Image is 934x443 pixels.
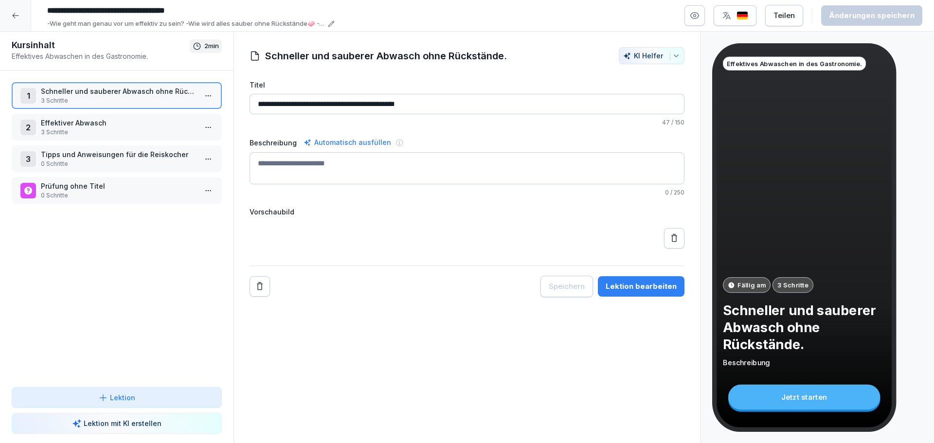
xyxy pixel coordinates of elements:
[204,41,219,51] p: 2 min
[12,413,222,434] button: Lektion mit KI erstellen
[47,19,325,29] p: -Wie geht man genau vor um effektiv zu sein? -Wie wird alles sauber ohne Rückstände🧼 -Was gibt es...
[12,114,222,141] div: 2Effektiver Abwasch3 Schritte
[110,392,135,403] p: Lektion
[606,316,677,327] div: Lektion bearbeiten
[665,189,669,196] span: 0
[723,301,885,352] p: Schneller und sauberer Abwasch ohne Rückstände.
[250,188,684,197] p: / 250
[250,80,684,90] label: Titel
[265,49,507,63] h1: Schneller und sauberer Abwasch ohne Rückstände.
[549,316,585,327] div: Speichern
[619,47,684,64] button: KI Helfer
[12,39,190,51] h1: Kursinhalt
[540,311,593,332] button: Speichern
[41,96,197,105] p: 3 Schritte
[773,10,795,21] div: Teilen
[250,118,684,127] p: / 150
[84,418,162,428] p: Lektion mit KI erstellen
[821,5,922,26] button: Änderungen speichern
[41,149,197,159] p: Tipps und Anweisungen für die Reiskocher
[662,119,670,126] span: 47
[623,52,680,60] div: KI Helfer
[12,177,222,204] div: Prüfung ohne Titel0 Schritte
[302,137,393,148] div: Automatisch ausfüllen
[250,207,684,217] label: Vorschaubild
[250,221,288,291] img: bszclq8dlf2xdezqrmvxoo75.png
[12,145,222,172] div: 3Tipps und Anweisungen für die Reiskocher0 Schritte
[20,120,36,135] div: 2
[20,151,36,167] div: 3
[41,159,197,168] p: 0 Schritte
[250,311,270,332] button: Remove
[20,88,36,104] div: 1
[250,138,297,148] label: Beschreibung
[41,86,197,96] p: Schneller und sauberer Abwasch ohne Rückstände.
[41,118,197,128] p: Effektiver Abwasch
[12,51,190,61] p: Effektives Abwaschen in des Gastronomie.
[598,311,684,332] button: Lektion bearbeiten
[41,191,197,200] p: 0 Schritte
[829,10,915,21] div: Änderungen speichern
[765,5,803,26] button: Teilen
[723,358,885,368] p: Beschreibung
[41,128,197,137] p: 3 Schritte
[777,280,808,289] p: 3 Schritte
[727,59,862,68] p: Effektives Abwaschen in des Gastronomie.
[728,385,880,409] div: Jetzt starten
[736,11,748,20] img: de.svg
[12,82,222,109] div: 1Schneller und sauberer Abwasch ohne Rückstände.3 Schritte
[12,387,222,408] button: Lektion
[737,280,766,289] p: Fällig am
[41,181,197,191] p: Prüfung ohne Titel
